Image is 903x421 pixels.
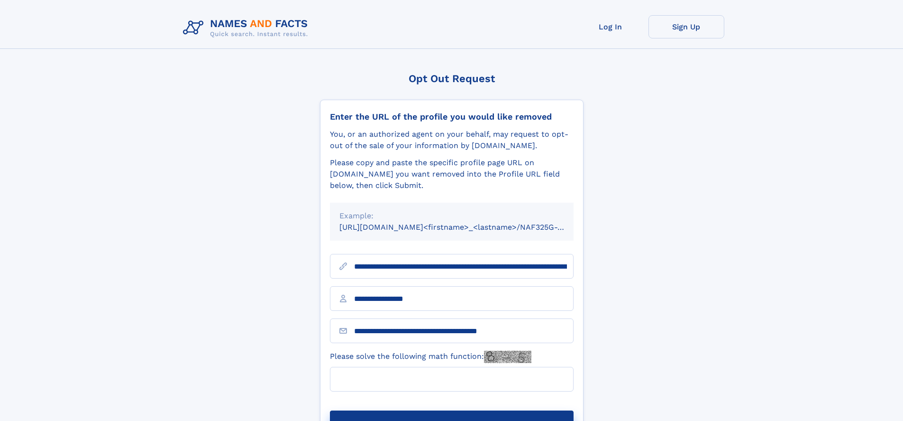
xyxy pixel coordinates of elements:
[330,157,574,191] div: Please copy and paste the specific profile page URL on [DOMAIN_NAME] you want removed into the Pr...
[339,223,592,232] small: [URL][DOMAIN_NAME]<firstname>_<lastname>/NAF325G-xxxxxxxx
[330,129,574,151] div: You, or an authorized agent on your behalf, may request to opt-out of the sale of your informatio...
[179,15,316,41] img: Logo Names and Facts
[339,210,564,222] div: Example:
[573,15,648,38] a: Log In
[320,73,584,84] div: Opt Out Request
[648,15,724,38] a: Sign Up
[330,351,531,363] label: Please solve the following math function:
[330,112,574,122] div: Enter the URL of the profile you would like removed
